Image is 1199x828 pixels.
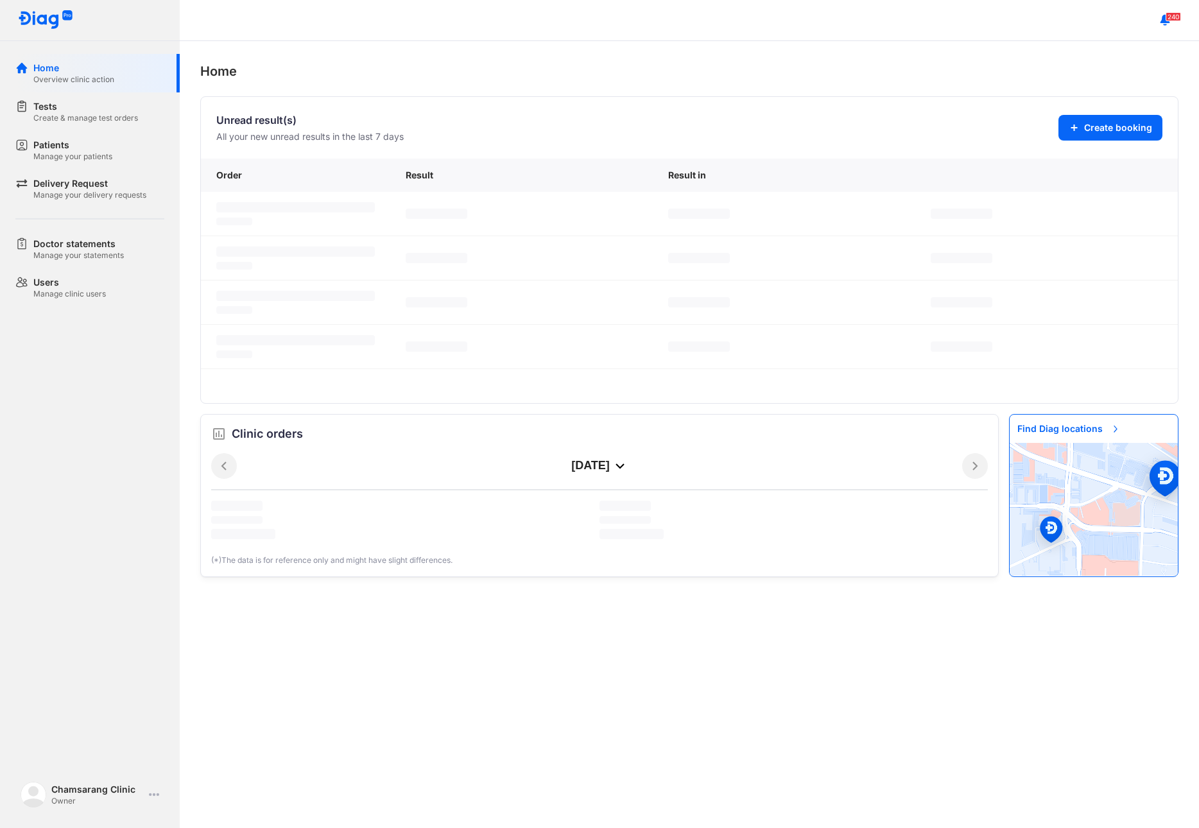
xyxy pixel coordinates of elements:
div: (*)The data is for reference only and might have slight differences. [211,555,988,566]
span: ‌ [216,306,252,314]
span: ‌ [211,516,263,524]
div: Order [201,159,390,192]
span: ‌ [406,209,467,219]
span: ‌ [216,202,375,212]
div: Unread result(s) [216,112,404,128]
span: ‌ [668,209,730,219]
div: Manage your statements [33,250,124,261]
span: ‌ [931,253,992,263]
div: Manage your patients [33,151,112,162]
div: All your new unread results in the last 7 days [216,130,404,143]
div: [DATE] [237,458,962,474]
span: ‌ [216,246,375,257]
span: ‌ [931,341,992,352]
span: 240 [1166,12,1181,21]
span: ‌ [211,501,263,511]
span: ‌ [216,291,375,301]
div: Chamsarang Clinic [51,783,144,796]
div: Delivery Request [33,177,146,190]
span: ‌ [216,262,252,270]
div: Patients [33,139,112,151]
span: ‌ [216,218,252,225]
div: Manage your delivery requests [33,190,146,200]
div: Home [200,62,1178,81]
div: Result [390,159,653,192]
span: Clinic orders [232,425,303,443]
span: ‌ [599,501,651,511]
span: ‌ [668,253,730,263]
img: logo [18,10,73,30]
div: Users [33,276,106,289]
span: ‌ [406,297,467,307]
span: ‌ [211,529,275,539]
div: Result in [653,159,915,192]
div: Tests [33,100,138,113]
span: ‌ [406,341,467,352]
div: Home [33,62,114,74]
div: Owner [51,796,144,806]
span: ‌ [931,209,992,219]
span: ‌ [668,297,730,307]
div: Create & manage test orders [33,113,138,123]
span: Create booking [1084,121,1152,134]
div: Doctor statements [33,237,124,250]
span: ‌ [406,253,467,263]
span: Find Diag locations [1010,415,1128,443]
span: ‌ [931,297,992,307]
img: logo [21,782,46,807]
span: ‌ [599,516,651,524]
span: ‌ [668,341,730,352]
span: ‌ [599,529,664,539]
div: Manage clinic users [33,289,106,299]
button: Create booking [1058,115,1162,141]
span: ‌ [216,350,252,358]
img: order.5a6da16c.svg [211,426,227,442]
span: ‌ [216,335,375,345]
div: Overview clinic action [33,74,114,85]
